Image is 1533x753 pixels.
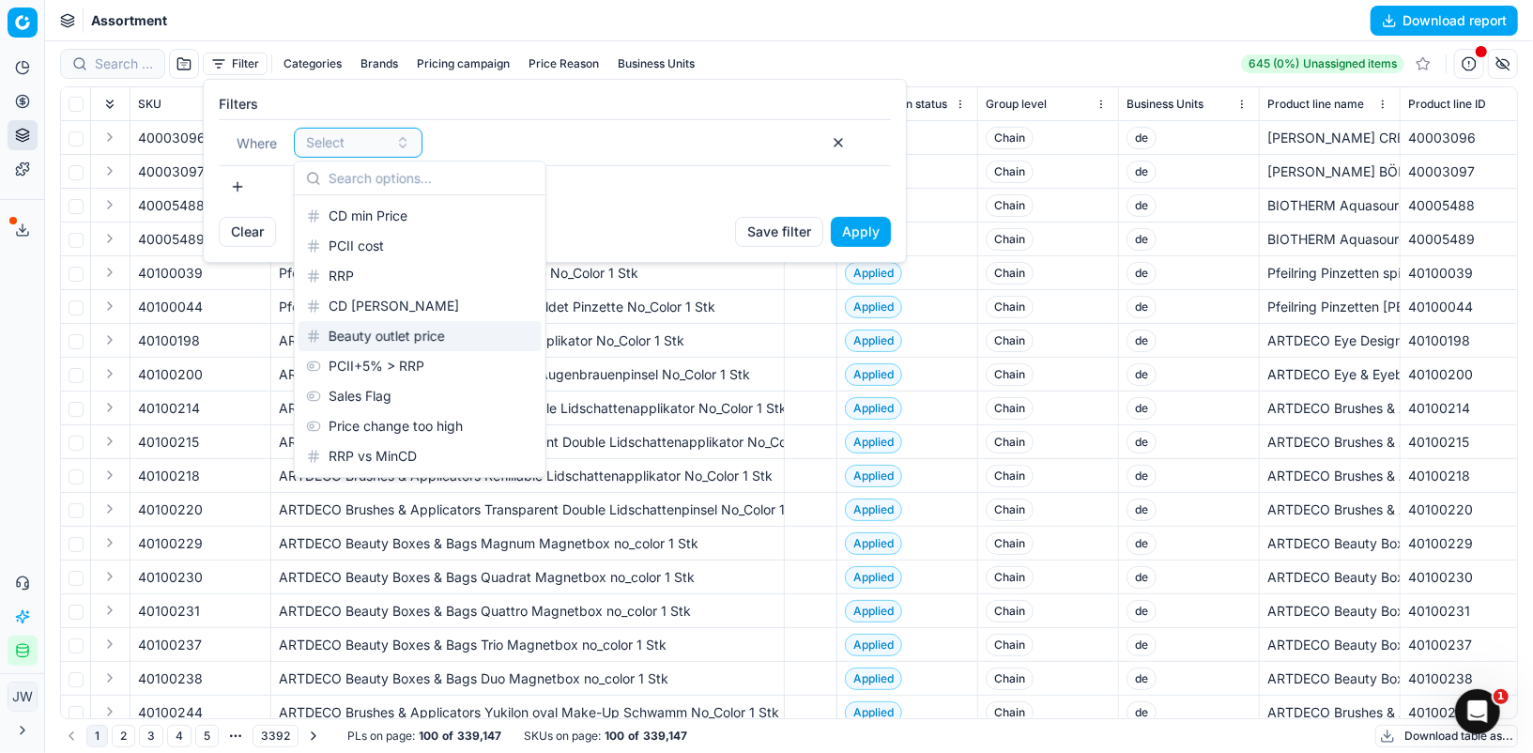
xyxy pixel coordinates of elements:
span: Select [306,133,345,152]
div: Discount% vs RRP [299,471,542,501]
input: Search options... [329,160,534,197]
label: Filters [219,95,891,114]
button: Clear [219,217,276,247]
div: PCII cost [299,231,542,261]
div: Sales Flag [299,381,542,411]
button: Apply [831,217,891,247]
div: Beauty outlet price [299,321,542,351]
div: Price change too high [299,411,542,441]
div: RRP vs MinCD [299,441,542,471]
iframe: Intercom live chat [1455,689,1500,734]
div: PCII+5% > RRP [299,351,542,381]
div: CD [PERSON_NAME] [299,291,542,321]
button: Save filter [735,217,823,247]
div: RRP [299,261,542,291]
div: CD min Price [299,201,542,231]
span: 1 [1494,689,1509,704]
div: Suggestions [295,195,545,477]
span: Where [237,135,277,151]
